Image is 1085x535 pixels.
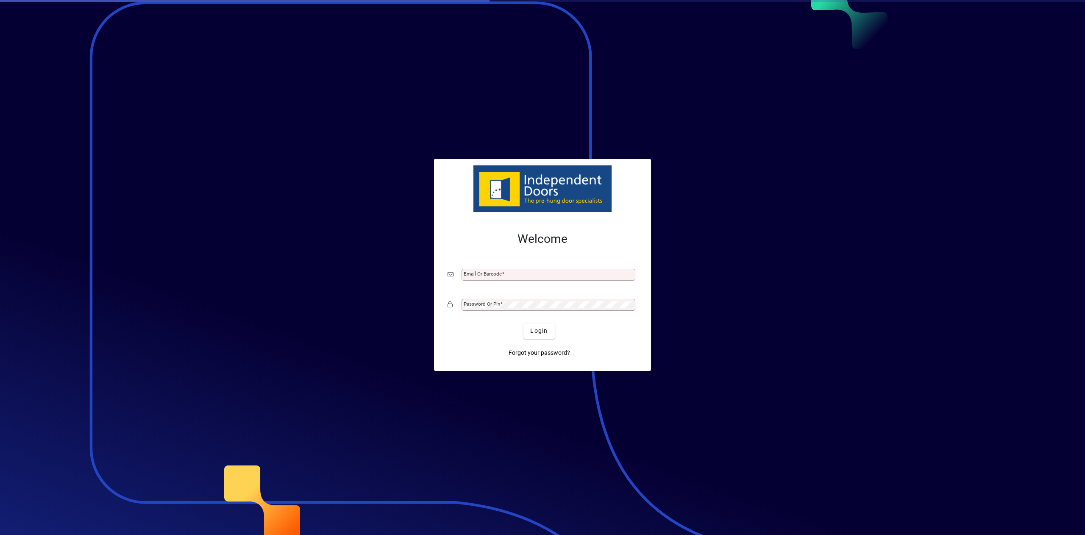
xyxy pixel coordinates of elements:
span: Login [530,326,548,335]
mat-label: Password or Pin [464,301,500,307]
a: Forgot your password? [505,346,573,361]
button: Login [523,323,554,339]
mat-label: Email or Barcode [464,271,502,277]
span: Forgot your password? [509,348,570,357]
h2: Welcome [448,232,637,246]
